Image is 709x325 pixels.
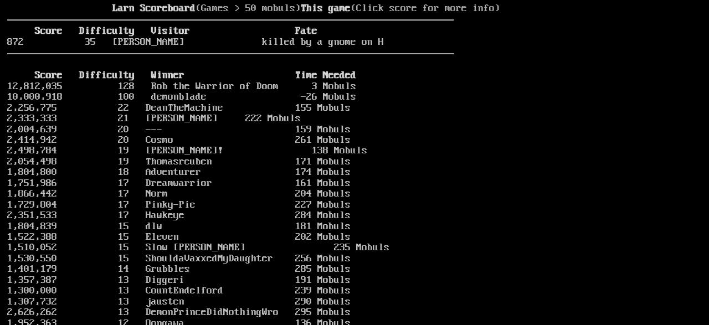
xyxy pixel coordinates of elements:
[7,167,351,178] a: 1,804,800 18 Adventurer 174 Mobuls
[7,156,351,167] a: 2,054,498 19 Thomasreuben 171 Mobuls
[7,275,351,286] a: 1,357,387 13 Diggeri 191 Mobuls
[7,178,351,189] a: 1,751,986 17 Dreamwarrior 161 Mobuls
[7,231,351,243] a: 1,522,388 15 Eleven 202 Mobuls
[7,145,367,156] a: 2,498,784 19 [PERSON_NAME]! 138 Mobuls
[7,37,384,48] a: 872 35 [PERSON_NAME] killed by a gnome on H
[7,102,351,114] a: 2,256,775 22 DeanTheMachine 155 Mobuls
[7,113,301,124] a: 2,333,333 21 [PERSON_NAME] 222 Mobuls
[35,25,317,37] b: Score Difficulty Visitor Fate
[7,199,351,210] a: 1,729,804 17 Pinky-Pie 227 Mobuls
[7,91,356,102] a: 10,000,918 100 demonblade -26 Mobuls
[7,3,454,309] larn: (Games > 50 mobuls) (Click score for more info) Click on a score for more information ---- Reload...
[7,188,351,199] a: 1,866,442 17 Norm 204 Mobuls
[7,242,389,253] a: 1,510,052 15 Slow [PERSON_NAME] 235 Mobuls
[7,81,356,92] a: 12,812,035 128 Rob the Warrior of Doom 3 Mobuls
[7,135,351,146] a: 2,414,942 20 Cosmo 261 Mobuls
[7,124,351,135] a: 2,004,639 20 --- 159 Mobuls
[301,3,351,14] b: This game
[7,253,351,264] a: 1,530,550 15 ShouldaVaxxedMyDaughter 256 Mobuls
[35,70,356,81] b: Score Difficulty Winner Time Needed
[7,264,351,275] a: 1,401,179 14 Grubbles 285 Mobuls
[7,221,351,232] a: 1,804,839 15 dlw 181 Mobuls
[7,296,351,307] a: 1,307,732 13 jausten 290 Mobuls
[7,210,351,221] a: 2,351,533 17 Hawkeye 284 Mobuls
[7,285,351,296] a: 1,300,000 13 CountEndelford 239 Mobuls
[112,3,196,14] b: Larn Scoreboard
[7,307,351,318] a: 2,626,262 13 DemonPrinceDidNothingWro 295 Mobuls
